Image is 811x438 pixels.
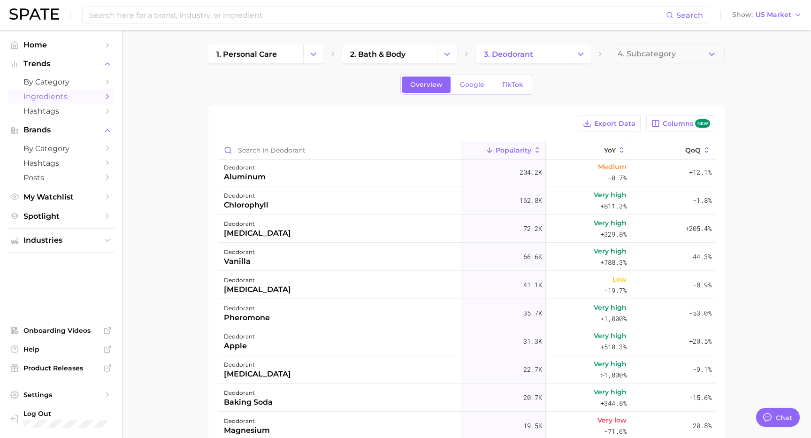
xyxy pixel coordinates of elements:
span: +510.3% [600,341,627,353]
span: Onboarding Videos [23,326,99,335]
div: deodorant [224,218,291,230]
span: Help [23,345,99,353]
span: 22.7k [523,364,542,375]
button: 4. Subcategory [610,45,725,63]
button: deodorantpheromone35.7kVery high>1,000%-53.0% [218,299,715,327]
span: +811.3% [600,200,627,212]
a: Spotlight [8,209,115,223]
a: Ingredients [8,89,115,104]
button: deodorantvanilla66.6kVery high+788.3%-44.3% [218,243,715,271]
span: +12.1% [689,167,712,178]
div: apple [224,340,255,352]
span: 2. bath & body [350,50,405,59]
div: deodorant [224,387,273,399]
span: +788.3% [600,257,627,268]
div: chlorophyll [224,200,268,211]
span: QoQ [685,146,701,154]
span: -53.0% [689,307,712,319]
span: Very high [594,189,627,200]
span: Very low [597,415,627,426]
div: deodorant [224,246,255,258]
span: 3. deodorant [484,50,533,59]
button: Industries [8,233,115,247]
span: Very high [594,386,627,398]
span: new [695,119,710,128]
a: Settings [8,388,115,402]
a: Posts [8,170,115,185]
span: TikTok [502,81,523,89]
a: 2. bath & body [342,45,437,63]
span: by Category [23,77,99,86]
a: Help [8,342,115,356]
span: Very high [594,246,627,257]
input: Search in deodorant [218,141,461,159]
span: >1,000% [600,370,627,379]
span: -0.7% [608,172,627,184]
a: Overview [402,77,451,93]
span: Industries [23,236,99,245]
a: Hashtags [8,104,115,118]
div: deodorant [224,162,266,173]
div: [MEDICAL_DATA] [224,369,291,380]
span: Very high [594,302,627,313]
span: >1,000% [600,314,627,323]
span: 66.6k [523,251,542,262]
span: Trends [23,60,99,68]
span: Very high [594,330,627,341]
span: 204.2k [520,167,542,178]
span: 35.7k [523,307,542,319]
a: 1. personal care [208,45,303,63]
span: Columns [663,119,710,128]
span: 72.2k [523,223,542,234]
button: Columnsnew [646,115,715,131]
a: My Watchlist [8,190,115,204]
span: Very high [594,217,627,229]
span: Ingredients [23,92,99,101]
span: Very high [594,358,627,369]
span: -15.6% [689,392,712,403]
span: US Market [756,12,791,17]
button: deodorantapple31.3kVery high+510.3%+20.5% [218,327,715,355]
img: SPATE [9,8,59,20]
span: -8.9% [693,279,712,291]
span: -1.8% [693,195,712,206]
div: magnesium [224,425,270,436]
button: Brands [8,123,115,137]
button: Trends [8,57,115,71]
a: by Category [8,141,115,156]
span: Settings [23,391,99,399]
div: deodorant [224,415,270,427]
button: deodorant[MEDICAL_DATA]72.2kVery high+329.8%+205.4% [218,215,715,243]
span: 4. Subcategory [618,50,676,58]
span: 162.8k [520,195,542,206]
button: Change Category [437,45,457,63]
span: Search [676,11,703,20]
button: Export Data [578,115,641,131]
span: -71.6% [604,426,627,437]
span: Hashtags [23,159,99,168]
span: Overview [410,81,443,89]
span: Low [612,274,627,285]
a: Log out. Currently logged in with e-mail ellenlennon@goodkindco.com. [8,407,115,430]
span: +329.8% [600,229,627,240]
span: Spotlight [23,212,99,221]
button: deodorantaluminum204.2kMedium-0.7%+12.1% [218,158,715,186]
span: Brands [23,126,99,134]
span: 19.5k [523,420,542,431]
a: TikTok [494,77,531,93]
span: +205.4% [685,223,712,234]
div: pheromone [224,312,270,323]
span: by Category [23,144,99,153]
div: aluminum [224,171,266,183]
a: Google [452,77,492,93]
span: My Watchlist [23,192,99,201]
div: [MEDICAL_DATA] [224,228,291,239]
span: -20.8% [689,420,712,431]
a: Hashtags [8,156,115,170]
a: by Category [8,75,115,89]
a: Onboarding Videos [8,323,115,338]
span: Medium [598,161,627,172]
button: deodorantbaking soda20.7kVery high+344.8%-15.6% [218,384,715,412]
span: 20.7k [523,392,542,403]
span: +20.5% [689,336,712,347]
